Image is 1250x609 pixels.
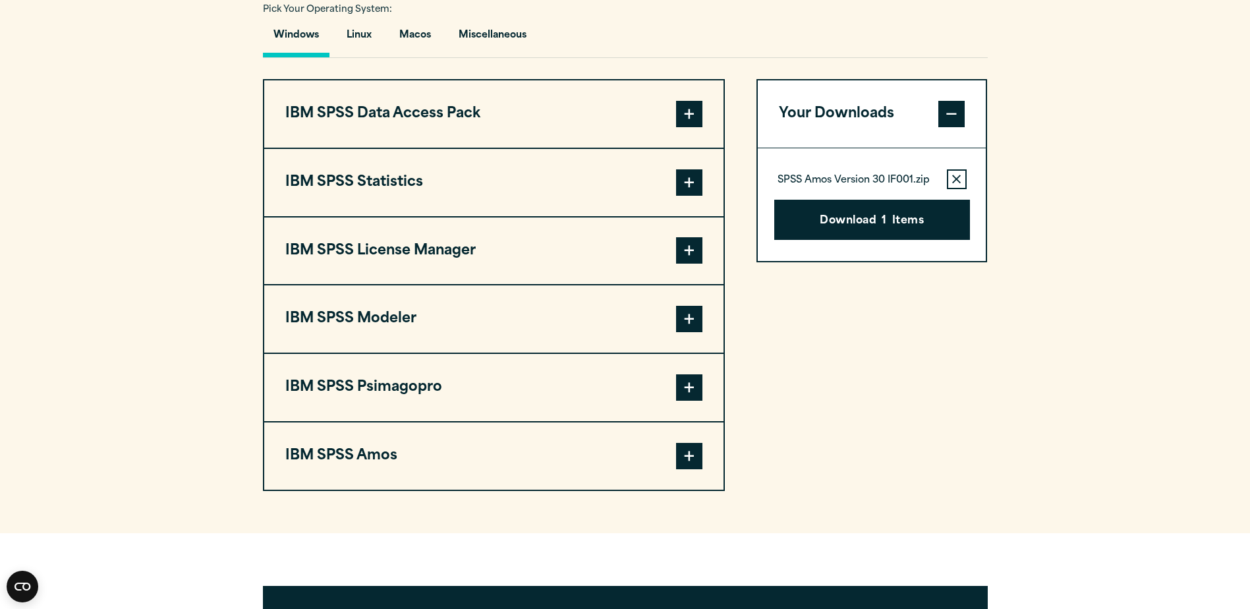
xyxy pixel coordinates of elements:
[264,285,724,353] button: IBM SPSS Modeler
[758,148,986,262] div: Your Downloads
[7,571,38,602] button: Open CMP widget
[264,217,724,285] button: IBM SPSS License Manager
[778,174,930,187] p: SPSS Amos Version 30 IF001.zip
[882,213,886,230] span: 1
[264,149,724,216] button: IBM SPSS Statistics
[448,20,537,57] button: Miscellaneous
[758,80,986,148] button: Your Downloads
[264,422,724,490] button: IBM SPSS Amos
[264,80,724,148] button: IBM SPSS Data Access Pack
[264,354,724,421] button: IBM SPSS Psimagopro
[336,20,382,57] button: Linux
[263,20,329,57] button: Windows
[389,20,441,57] button: Macos
[774,200,970,241] button: Download1Items
[263,5,392,14] span: Pick Your Operating System:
